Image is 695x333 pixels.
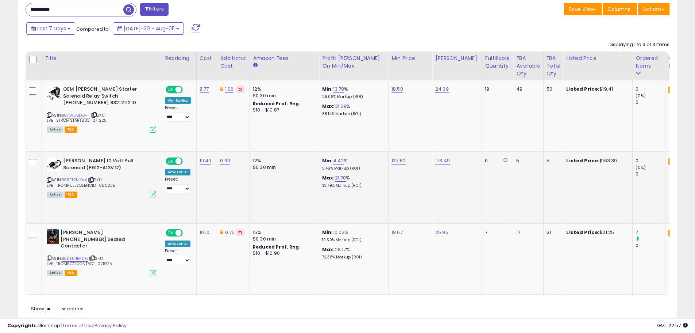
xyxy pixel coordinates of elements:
[516,86,537,92] div: 49
[200,86,209,93] a: 8.77
[636,158,665,164] div: 0
[47,229,156,275] div: ASIN:
[636,164,646,170] small: (0%)
[62,112,90,118] a: B07W5QDQHT
[322,229,383,243] div: %
[636,93,646,99] small: (0%)
[47,112,107,123] span: | SKU: LVE_STROMSTART832_071225
[37,25,66,32] span: Last 7 Days
[391,157,406,164] a: 137.62
[547,229,558,236] div: 21
[47,158,156,197] div: ASIN:
[165,241,190,247] div: Amazon AI
[322,54,385,70] div: Profit [PERSON_NAME] on Min/Max
[65,270,77,276] span: FBA
[485,158,507,164] div: 0
[165,177,191,193] div: Preset:
[253,92,313,99] div: $0.30 min
[435,229,448,236] a: 25.95
[225,86,234,93] a: 1.06
[253,62,257,69] small: Amazon Fees.
[547,54,560,77] div: FBA Total Qty
[62,256,88,262] a: B00L84ER06
[435,157,450,164] a: 173.49
[253,229,313,236] div: 15%
[253,101,301,107] b: Reduced Prof. Rng.
[322,157,333,164] b: Min:
[333,157,344,164] a: 4.42
[566,229,599,236] b: Listed Price:
[76,26,110,33] span: Compared to:
[253,107,313,113] div: $10 - $10.87
[335,174,346,182] a: 21.70
[26,22,75,35] button: Last 7 Days
[668,86,682,94] small: FBA
[564,3,602,15] button: Save View
[668,158,682,166] small: FBA
[636,86,665,92] div: 0
[322,94,383,99] p: 29.08% Markup (ROI)
[253,158,313,164] div: 12%
[182,87,193,93] span: OFF
[657,322,688,329] span: 2025-08-13 22:57 GMT
[435,86,449,93] a: 24.39
[322,246,383,260] div: %
[253,54,316,62] div: Amazon Fees
[7,322,34,329] strong: Copyright
[322,229,333,236] b: Min:
[322,255,383,260] p: 72.38% Markup (ROI)
[124,25,175,32] span: [DATE]-30 - Aug-05
[47,177,116,188] span: | SKU: LVE_TROMPULLSOLENOID_080225
[140,3,169,16] button: Filters
[47,86,156,132] div: ASIN:
[322,158,383,171] div: %
[166,87,175,93] span: ON
[636,99,665,106] div: 0
[391,229,403,236] a: 19.67
[225,229,235,236] a: 0.75
[165,105,191,122] div: Preset:
[45,54,159,62] div: Title
[253,250,313,257] div: $10 - $10.90
[636,229,665,236] div: 7
[516,229,537,236] div: 17
[322,246,335,253] b: Max:
[113,22,184,35] button: [DATE]-30 - Aug-05
[322,86,383,99] div: %
[47,126,63,133] span: All listings currently available for purchase on Amazon
[609,41,669,48] div: Displaying 1 to 3 of 3 items
[516,54,540,77] div: FBA Available Qty
[65,192,77,198] span: FBA
[165,169,190,175] div: Amazon AI
[566,157,599,164] b: Listed Price:
[47,270,63,276] span: All listings currently available for purchase on Amazon
[322,175,383,188] div: %
[638,3,669,15] button: Actions
[47,158,61,172] img: 41dOkmlZGtL._SL40_.jpg
[220,54,247,70] div: Additional Cost
[61,229,149,251] b: [PERSON_NAME] [PHONE_NUMBER] Sealed Contactor
[485,86,507,92] div: 19
[166,158,175,164] span: ON
[668,229,682,237] small: FBA
[220,157,230,164] a: 0.30
[63,86,152,108] b: OEM [PERSON_NAME] Starter Solenoid Relay Switch [PHONE_NUMBER] 8321211210
[182,230,193,236] span: OFF
[603,3,637,15] button: Columns
[566,86,599,92] b: Listed Price:
[7,322,127,329] div: seller snap | |
[566,158,627,164] div: $163.39
[636,242,665,249] div: 0
[165,97,191,104] div: Win BuyBox
[165,54,193,62] div: Repricing
[200,229,210,236] a: 10.10
[65,126,77,133] span: FBA
[62,322,93,329] a: Terms of Use
[63,158,152,173] b: [PERSON_NAME] 12 Volt Pull Solenoid (P612-A13V12)
[566,86,627,92] div: $19.41
[333,86,344,93] a: 13.78
[166,230,175,236] span: ON
[94,322,127,329] a: Privacy Policy
[322,183,383,188] p: 33.79% Markup (ROI)
[47,229,59,244] img: 51p9MAkqNJL._SL40_.jpg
